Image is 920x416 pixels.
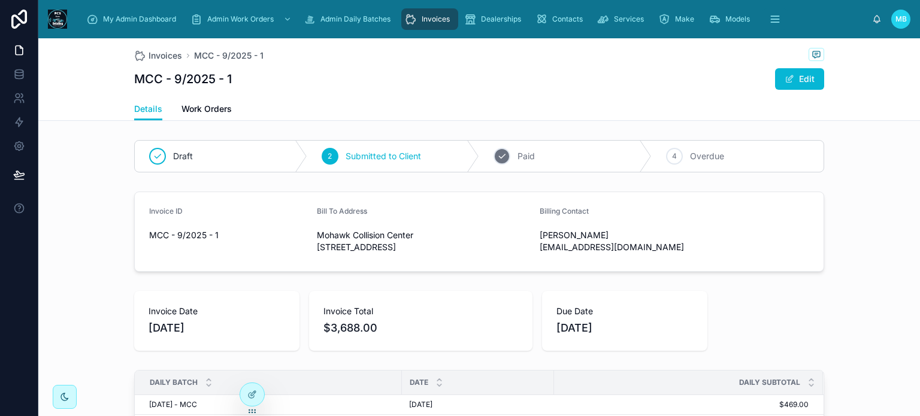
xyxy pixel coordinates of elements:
[323,305,518,317] span: Invoice Total
[775,68,824,90] button: Edit
[675,14,694,24] span: Make
[300,8,399,30] a: Admin Daily Batches
[149,320,285,336] span: [DATE]
[149,400,197,409] span: [DATE] - MCC
[532,8,591,30] a: Contacts
[422,14,450,24] span: Invoices
[555,400,809,409] a: $469.00
[134,98,162,121] a: Details
[194,50,264,62] a: MCC - 9/2025 - 1
[181,98,232,122] a: Work Orders
[103,14,176,24] span: My Admin Dashboard
[134,71,232,87] h1: MCC - 9/2025 - 1
[725,14,750,24] span: Models
[895,14,907,24] span: MB
[323,320,518,336] span: $3,688.00
[317,207,367,215] span: Bill To Address
[181,103,232,115] span: Work Orders
[134,103,162,115] span: Details
[614,14,644,24] span: Services
[540,229,753,253] span: [PERSON_NAME] [EMAIL_ADDRESS][DOMAIN_NAME]
[134,50,182,62] a: Invoices
[461,8,529,30] a: Dealerships
[149,400,395,409] a: [DATE] - MCC
[410,378,428,387] span: Date
[401,8,458,30] a: Invoices
[481,14,521,24] span: Dealerships
[320,14,391,24] span: Admin Daily Batches
[149,305,285,317] span: Invoice Date
[690,150,724,162] span: Overdue
[328,151,332,161] span: 2
[48,10,67,29] img: App logo
[346,150,421,162] span: Submitted to Client
[517,150,535,162] span: Paid
[187,8,298,30] a: Admin Work Orders
[149,50,182,62] span: Invoices
[83,8,184,30] a: My Admin Dashboard
[672,151,677,161] span: 4
[207,14,274,24] span: Admin Work Orders
[556,320,693,336] span: [DATE]
[655,8,703,30] a: Make
[556,305,693,317] span: Due Date
[552,14,583,24] span: Contacts
[739,378,800,387] span: Daily Subtotal
[409,400,547,409] a: [DATE]
[150,378,198,387] span: Daily Batch
[173,150,193,162] span: Draft
[409,400,432,409] span: [DATE]
[77,6,872,32] div: scrollable content
[705,8,758,30] a: Models
[149,229,307,241] span: MCC - 9/2025 - 1
[317,229,531,253] span: Mohawk Collision Center [STREET_ADDRESS]
[540,207,589,215] span: Billing Contact
[149,207,183,215] span: Invoice ID
[594,8,652,30] a: Services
